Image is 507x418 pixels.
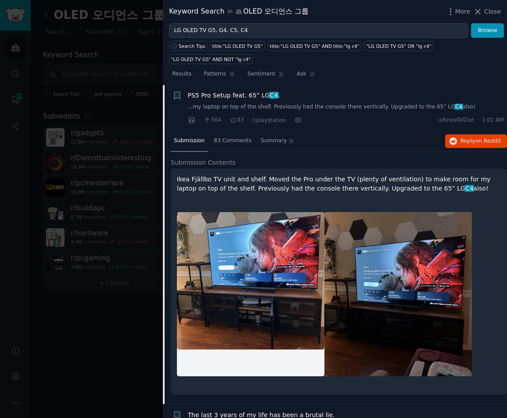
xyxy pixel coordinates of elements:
p: Ikea Fjällbo TV unit and shelf. Moved the Pro under the TV (plenty of ventilation) to make room f... [177,175,501,193]
span: C4 [464,185,474,192]
span: Ask [297,70,306,78]
a: title:"LG OLED TV G5" [210,41,265,51]
span: 1:01 AM [482,116,504,124]
button: Close [473,7,501,16]
a: PS5 Pro Setup feat. 65” LGC4. [188,91,280,100]
span: · [224,115,226,125]
span: Patterns [204,70,226,78]
div: title:"LG OLED TV G5" [212,43,263,49]
a: Results [169,67,194,85]
span: 83 Comments [214,137,252,145]
span: PS5 Pro Setup feat. 65” LG . [188,91,280,100]
img: PS5 Pro Setup feat. 65” LG C4. [324,212,472,376]
input: Try a keyword related to your business [169,23,468,38]
div: title:"LG OLED TV G5" AND title:"lg c4" [270,43,360,49]
span: 83 [230,116,244,124]
span: · [289,115,291,125]
span: u/KneelbfZod [438,116,474,124]
span: in [227,8,232,16]
div: "LG OLED TV G5" OR "lg c4" [366,43,431,49]
button: Search Tips [169,41,207,51]
span: C4 [454,104,463,110]
span: Submission Contents [171,158,236,167]
span: r/playstation [252,117,286,123]
span: Search Tips [179,43,205,49]
button: Browse [471,23,504,38]
span: Submission [174,137,205,145]
span: Summary [261,137,287,145]
span: 564 [203,116,221,124]
span: More [455,7,471,16]
span: Sentiment [248,70,275,78]
span: Close [484,7,501,16]
a: "LG OLED TV G5" AND NOT "lg c4" [169,54,253,64]
div: "LG OLED TV G5" AND NOT "lg c4" [171,56,251,62]
a: ...my laptop on top of the shelf. Previously had the console there vertically. Upgraded to the 65... [188,103,504,111]
a: Patterns [201,67,238,85]
span: · [247,115,249,125]
span: Reply [460,137,501,145]
span: · [198,115,200,125]
a: title:"LG OLED TV G5" AND title:"lg c4" [268,41,361,51]
button: Replyon Reddit [445,134,507,148]
a: Ask [294,67,319,85]
span: C4 [269,92,279,99]
span: Results [172,70,191,78]
div: Keyword Search OLED 오디언스 그룹 [169,6,309,17]
img: PS5 Pro Setup feat. 65” LG C4. [177,212,324,350]
a: Sentiment [245,67,288,85]
span: on Reddit [475,138,501,144]
button: More [446,7,471,16]
a: "LG OLED TV G5" OR "lg c4" [364,41,433,51]
span: · [477,116,479,124]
